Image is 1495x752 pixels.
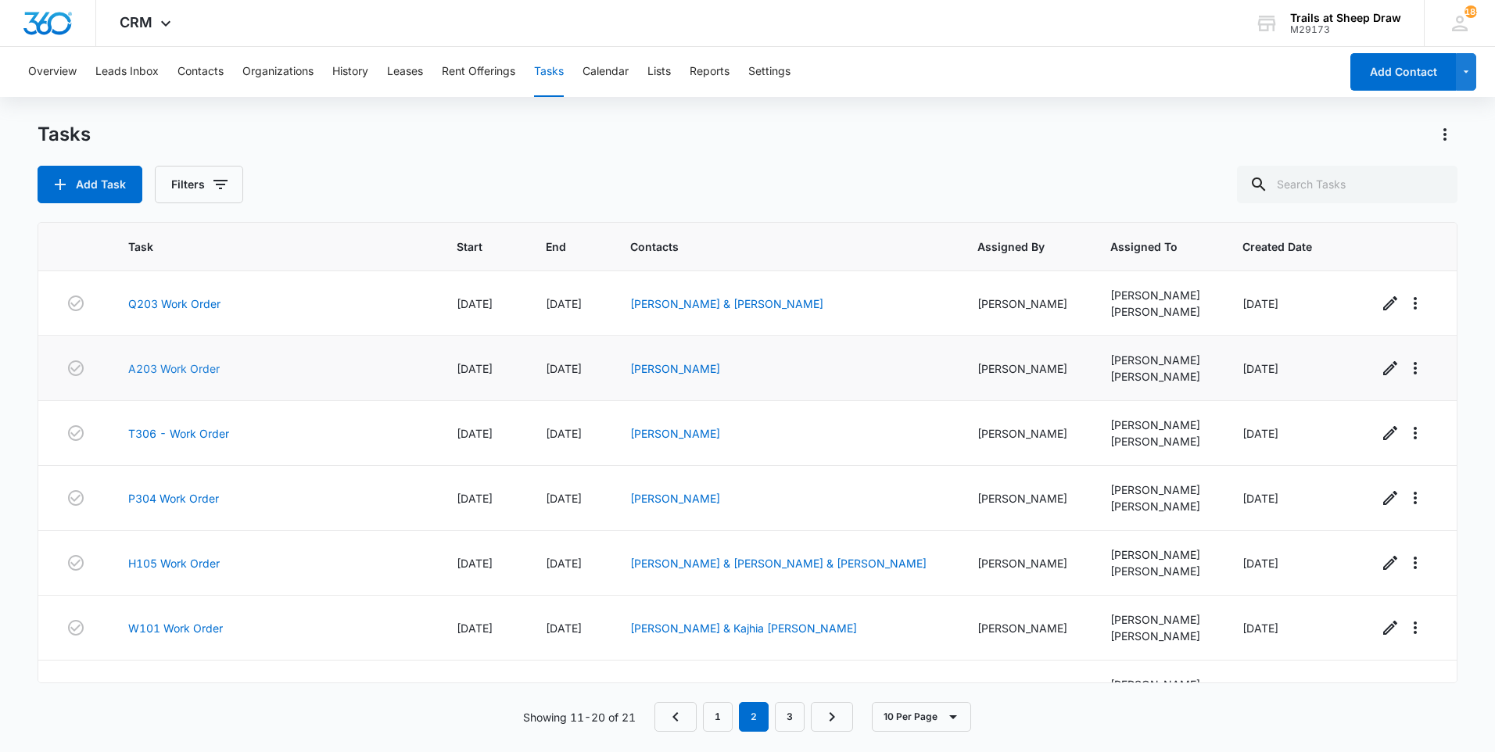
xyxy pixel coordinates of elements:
div: [PERSON_NAME] [1110,563,1206,579]
span: [DATE] [1242,427,1278,440]
a: P304 Work Order [128,490,219,507]
button: Contacts [177,47,224,97]
span: [DATE] [1242,621,1278,635]
a: A203 Work Order [128,360,220,377]
span: Contacts [630,238,917,255]
button: Filters [155,166,243,203]
h1: Tasks [38,123,91,146]
div: [PERSON_NAME] [1110,628,1206,644]
button: Add Task [38,166,142,203]
a: [PERSON_NAME] & Kajhia [PERSON_NAME] [630,621,857,635]
span: End [546,238,569,255]
div: [PERSON_NAME] [1110,417,1206,433]
span: [DATE] [1242,492,1278,505]
input: Search Tasks [1237,166,1457,203]
span: [DATE] [457,621,493,635]
em: 2 [739,702,769,732]
div: [PERSON_NAME] [1110,287,1206,303]
div: [PERSON_NAME] [977,295,1073,312]
button: Lists [647,47,671,97]
button: Settings [748,47,791,97]
span: [DATE] [1242,557,1278,570]
a: [PERSON_NAME] [630,492,720,505]
span: [DATE] [546,297,582,310]
span: [DATE] [457,492,493,505]
a: Page 1 [703,702,733,732]
span: Start [457,238,486,255]
a: T306 - Work Order [128,425,229,442]
button: Overview [28,47,77,97]
a: H105 Work Order [128,555,220,571]
button: Organizations [242,47,314,97]
button: Calendar [583,47,629,97]
a: [PERSON_NAME] [630,427,720,440]
a: [PERSON_NAME] & [PERSON_NAME] [630,297,823,310]
button: Tasks [534,47,564,97]
div: [PERSON_NAME] [977,490,1073,507]
span: [DATE] [457,557,493,570]
a: Previous Page [654,702,697,732]
span: [DATE] [546,557,582,570]
span: [DATE] [1242,297,1278,310]
div: [PERSON_NAME] [1110,482,1206,498]
div: notifications count [1465,5,1477,18]
a: Next Page [811,702,853,732]
div: [PERSON_NAME] [1110,433,1206,449]
button: Leases [387,47,423,97]
button: Rent Offerings [442,47,515,97]
span: Created Date [1242,238,1318,255]
span: [DATE] [546,492,582,505]
div: [PERSON_NAME] [1110,303,1206,320]
p: Showing 11-20 of 21 [523,709,636,725]
button: Actions [1432,122,1457,147]
div: [PERSON_NAME] [977,620,1073,636]
span: [DATE] [457,427,493,440]
span: [DATE] [457,362,493,375]
div: [PERSON_NAME] [977,360,1073,377]
button: 10 Per Page [872,702,971,732]
button: Reports [690,47,730,97]
div: account name [1290,12,1401,24]
span: [DATE] [546,427,582,440]
span: [DATE] [457,297,493,310]
span: [DATE] [1242,362,1278,375]
div: [PERSON_NAME] [1110,611,1206,628]
a: [PERSON_NAME] [630,362,720,375]
div: [PERSON_NAME] [1110,352,1206,368]
div: [PERSON_NAME] [1110,546,1206,563]
a: Q203 Work Order [128,295,220,312]
a: W101 Work Order [128,620,223,636]
div: [PERSON_NAME] [977,425,1073,442]
button: Add Contact [1350,53,1456,91]
span: Task [128,238,396,255]
div: [PERSON_NAME] [1110,676,1206,693]
button: History [332,47,368,97]
div: [PERSON_NAME] [1110,498,1206,514]
span: Assigned To [1110,238,1183,255]
a: Page 3 [775,702,805,732]
div: [PERSON_NAME] [977,555,1073,571]
button: Leads Inbox [95,47,159,97]
nav: Pagination [654,702,853,732]
div: [PERSON_NAME] [1110,368,1206,385]
a: [PERSON_NAME] & [PERSON_NAME] & [PERSON_NAME] [630,557,927,570]
div: account id [1290,24,1401,35]
span: 185 [1465,5,1477,18]
span: [DATE] [546,621,582,635]
span: [DATE] [546,362,582,375]
span: CRM [120,14,152,30]
span: Assigned By [977,238,1050,255]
